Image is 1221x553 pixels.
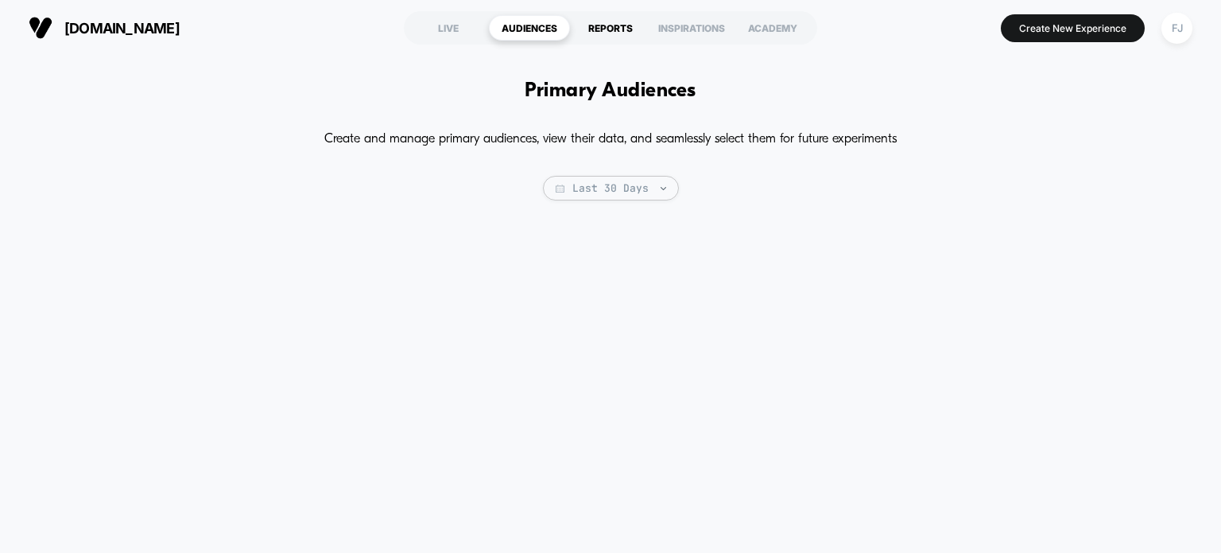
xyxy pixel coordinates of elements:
[1161,13,1192,44] div: FJ
[324,127,897,152] p: Create and manage primary audiences, view their data, and seamlessly select them for future exper...
[1157,12,1197,45] button: FJ
[408,15,489,41] div: LIVE
[489,15,570,41] div: AUDIENCES
[570,15,651,41] div: REPORTS
[661,187,666,190] img: end
[543,176,679,201] span: Last 30 Days
[64,20,180,37] span: [DOMAIN_NAME]
[1001,14,1145,42] button: Create New Experience
[556,185,564,193] img: calendar
[24,15,184,41] button: [DOMAIN_NAME]
[525,80,696,103] h1: Primary Audiences
[732,15,813,41] div: ACADEMY
[29,16,52,40] img: Visually logo
[651,15,732,41] div: INSPIRATIONS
